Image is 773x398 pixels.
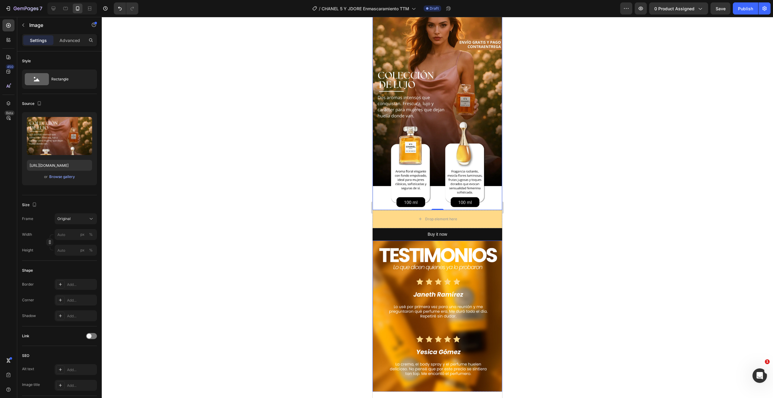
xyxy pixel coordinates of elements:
[79,247,86,254] button: %
[5,111,14,115] div: Beta
[30,37,47,44] p: Settings
[716,6,726,11] span: Save
[89,248,93,253] div: %
[710,2,730,15] button: Save
[80,248,85,253] div: px
[79,231,86,238] button: %
[654,5,694,12] span: 0 product assigned
[55,245,97,256] input: px%
[67,298,95,303] div: Add...
[57,216,71,222] span: Original
[319,5,320,12] span: /
[22,333,29,339] div: Link
[649,2,708,15] button: 0 product assigned
[67,313,95,319] div: Add...
[27,117,92,155] img: preview-image
[373,17,502,398] iframe: Design area
[738,5,753,12] div: Publish
[22,100,43,108] div: Source
[44,173,48,180] span: or
[29,21,81,29] p: Image
[22,366,34,372] div: Alt text
[80,232,85,237] div: px
[22,248,33,253] label: Height
[6,64,14,69] div: 450
[752,368,767,383] iframe: Intercom live chat
[322,5,409,12] span: CHANEL 5 Y JDORE Enmascaramiento TTM
[89,232,93,237] div: %
[2,2,45,15] button: 7
[22,232,32,237] label: Width
[59,37,80,44] p: Advanced
[51,72,88,86] div: Rectangle
[27,160,92,171] input: https://example.com/image.jpg
[430,6,439,11] span: Draft
[67,367,95,373] div: Add...
[22,382,40,387] div: Image title
[22,353,29,358] div: SEO
[49,174,75,180] button: Browse gallery
[22,201,38,209] div: Size
[40,5,42,12] p: 7
[22,58,31,64] div: Style
[55,213,97,224] button: Original
[22,216,33,222] label: Frame
[49,174,75,180] div: Browse gallery
[55,229,97,240] input: px%
[733,2,758,15] button: Publish
[22,313,36,319] div: Shadow
[87,247,95,254] button: px
[22,282,34,287] div: Border
[22,297,34,303] div: Corner
[22,268,33,273] div: Shape
[67,282,95,287] div: Add...
[67,383,95,388] div: Add...
[114,2,138,15] div: Undo/Redo
[87,231,95,238] button: px
[765,359,770,364] span: 1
